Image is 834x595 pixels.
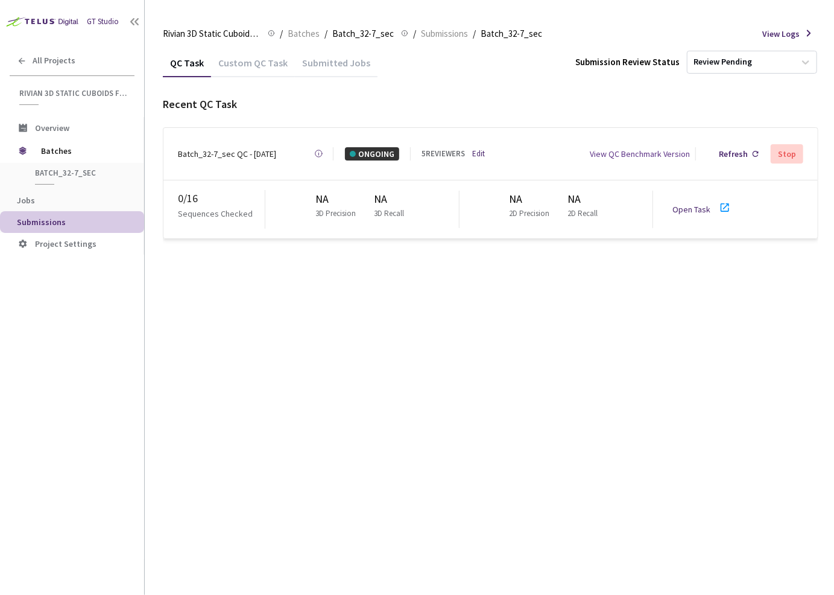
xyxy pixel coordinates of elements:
[315,208,356,220] p: 3D Precision
[374,208,404,220] p: 3D Recall
[285,27,322,40] a: Batches
[19,88,127,98] span: Rivian 3D Static Cuboids fixed[2024-25]
[33,56,75,66] span: All Projects
[163,96,818,113] div: Recent QC Task
[778,149,796,159] div: Stop
[567,191,602,208] div: NA
[421,27,468,41] span: Submissions
[422,148,465,160] div: 5 REVIEWERS
[473,27,476,41] li: /
[762,27,800,40] span: View Logs
[35,168,124,178] span: Batch_32-7_sec
[567,208,598,220] p: 2D Recall
[163,27,261,41] span: Rivian 3D Static Cuboids fixed[2024-25]
[672,204,710,215] a: Open Task
[575,55,680,69] div: Submission Review Status
[590,147,690,161] div: View QC Benchmark Version
[17,195,35,206] span: Jobs
[163,57,211,77] div: QC Task
[211,57,295,77] div: Custom QC Task
[345,147,399,161] div: ONGOING
[510,191,555,208] div: NA
[419,27,470,40] a: Submissions
[87,16,119,28] div: GT Studio
[315,191,361,208] div: NA
[374,191,409,208] div: NA
[35,238,96,249] span: Project Settings
[178,190,265,207] div: 0 / 16
[693,57,752,68] div: Review Pending
[324,27,327,41] li: /
[413,27,416,41] li: /
[41,139,124,163] span: Batches
[295,57,378,77] div: Submitted Jobs
[719,147,748,161] div: Refresh
[35,122,69,133] span: Overview
[178,147,276,161] div: Batch_32-7_sec QC - [DATE]
[481,27,542,41] span: Batch_32-7_sec
[17,217,66,227] span: Submissions
[280,27,283,41] li: /
[332,27,394,41] span: Batch_32-7_sec
[510,208,550,220] p: 2D Precision
[288,27,320,41] span: Batches
[178,207,253,220] p: Sequences Checked
[472,148,485,160] a: Edit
